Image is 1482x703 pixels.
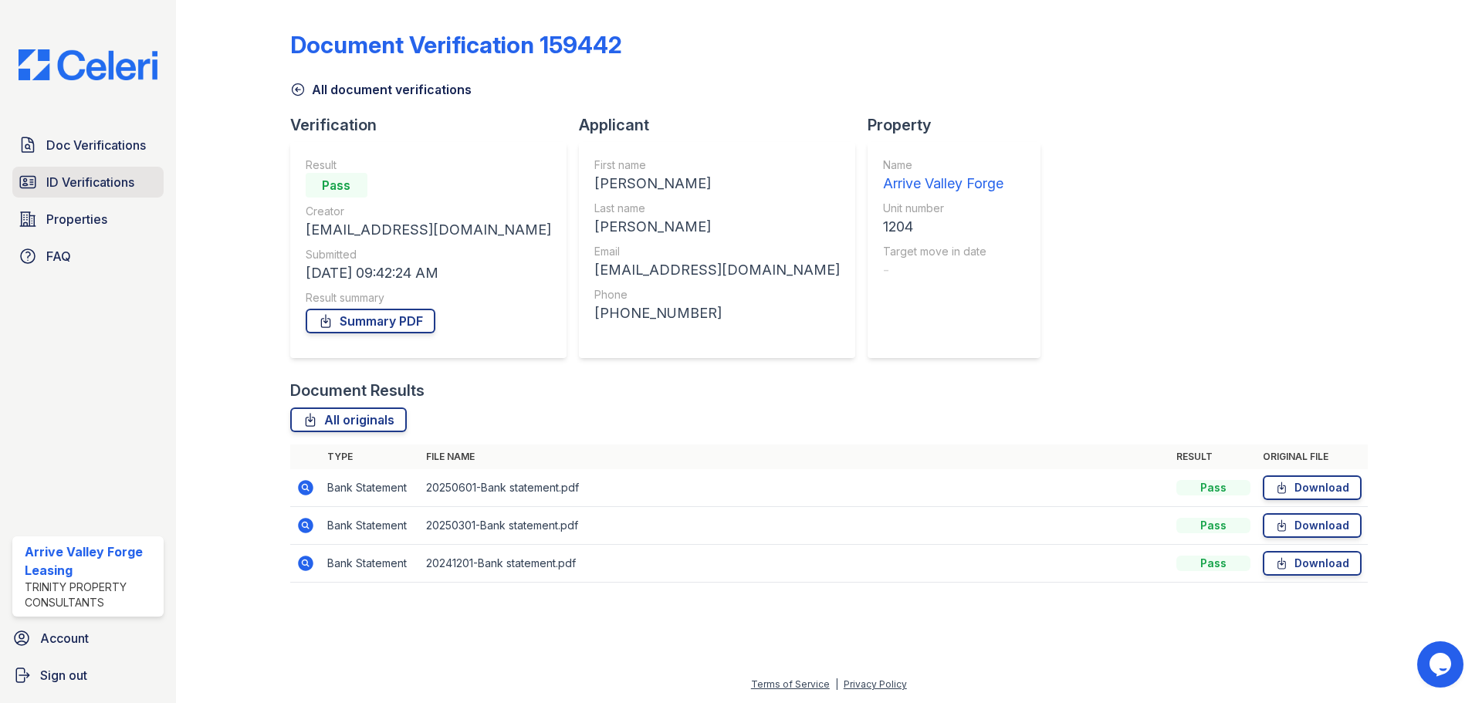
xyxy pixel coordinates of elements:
div: Submitted [306,247,551,262]
a: Sign out [6,660,170,691]
td: 20241201-Bank statement.pdf [420,545,1170,583]
td: Bank Statement [321,469,420,507]
div: - [883,259,1003,281]
a: Doc Verifications [12,130,164,161]
div: [EMAIL_ADDRESS][DOMAIN_NAME] [306,219,551,241]
div: Arrive Valley Forge Leasing [25,542,157,580]
div: [PERSON_NAME] [594,173,840,194]
td: Bank Statement [321,507,420,545]
div: Pass [1176,556,1250,571]
td: 20250601-Bank statement.pdf [420,469,1170,507]
div: Property [868,114,1053,136]
span: Sign out [40,666,87,684]
div: Target move in date [883,244,1003,259]
img: CE_Logo_Blue-a8612792a0a2168367f1c8372b55b34899dd931a85d93a1a3d3e32e68fde9ad4.png [6,49,170,80]
div: [DATE] 09:42:24 AM [306,262,551,284]
div: Pass [1176,480,1250,495]
div: Pass [1176,518,1250,533]
a: Properties [12,204,164,235]
span: Account [40,629,89,647]
div: Result [306,157,551,173]
span: Doc Verifications [46,136,146,154]
a: Download [1263,513,1362,538]
a: Account [6,623,170,654]
a: Summary PDF [306,309,435,333]
td: Bank Statement [321,545,420,583]
div: | [835,678,838,690]
th: Type [321,444,420,469]
div: 1204 [883,216,1003,238]
div: Document Results [290,380,425,401]
div: Verification [290,114,579,136]
span: Properties [46,210,107,228]
div: Phone [594,287,840,302]
th: Result [1170,444,1257,469]
a: Download [1263,551,1362,576]
iframe: chat widget [1417,641,1467,688]
a: All originals [290,407,407,432]
div: Document Verification 159442 [290,31,622,59]
a: All document verifications [290,80,472,99]
span: FAQ [46,247,71,265]
div: Last name [594,201,840,216]
th: File name [420,444,1170,469]
a: Name Arrive Valley Forge [883,157,1003,194]
a: Terms of Service [751,678,830,690]
a: Privacy Policy [844,678,907,690]
a: FAQ [12,241,164,272]
div: Result summary [306,290,551,306]
div: Name [883,157,1003,173]
div: [EMAIL_ADDRESS][DOMAIN_NAME] [594,259,840,281]
div: Arrive Valley Forge [883,173,1003,194]
th: Original file [1257,444,1368,469]
a: ID Verifications [12,167,164,198]
div: [PHONE_NUMBER] [594,302,840,324]
td: 20250301-Bank statement.pdf [420,507,1170,545]
span: ID Verifications [46,173,134,191]
div: Applicant [579,114,868,136]
div: Unit number [883,201,1003,216]
div: [PERSON_NAME] [594,216,840,238]
div: Pass [306,173,367,198]
a: Download [1263,475,1362,500]
div: Trinity Property Consultants [25,580,157,610]
div: Email [594,244,840,259]
div: First name [594,157,840,173]
div: Creator [306,204,551,219]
